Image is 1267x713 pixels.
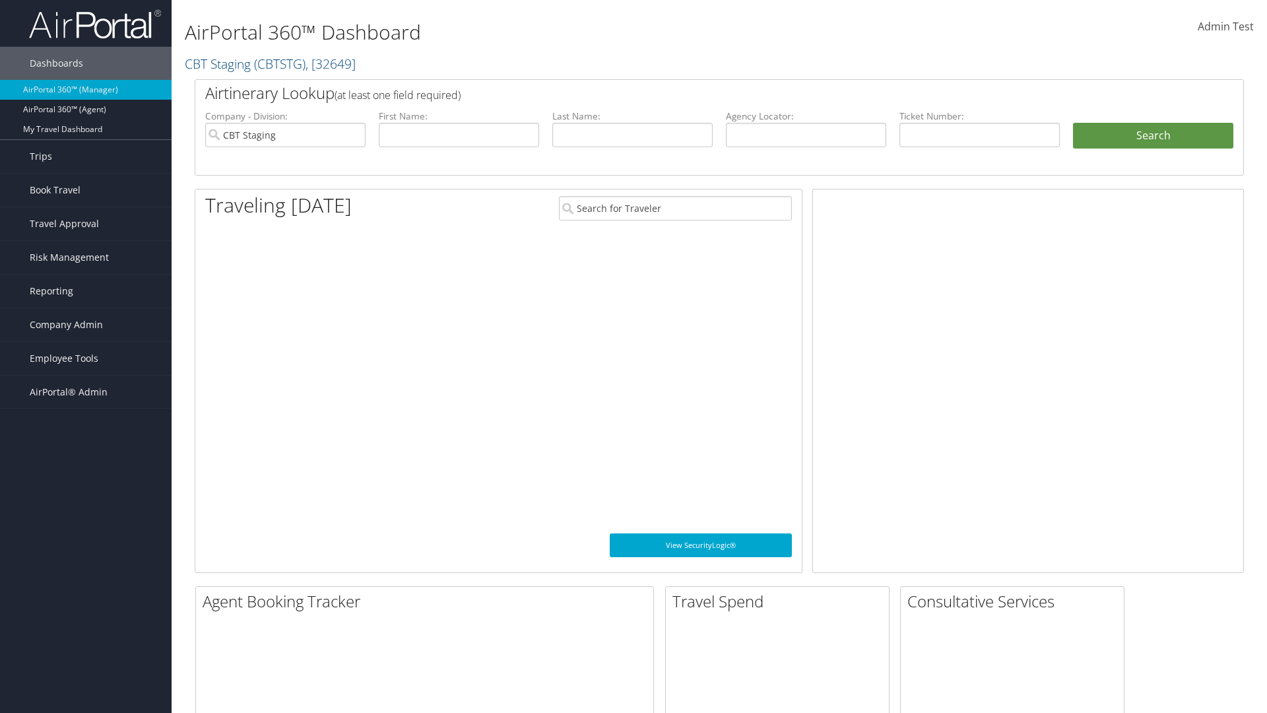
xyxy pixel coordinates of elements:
a: CBT Staging [185,55,356,73]
span: AirPortal® Admin [30,376,108,409]
button: Search [1073,123,1233,149]
h2: Consultative Services [907,590,1124,613]
h2: Airtinerary Lookup [205,82,1146,104]
span: Company Admin [30,308,103,341]
label: Company - Division: [205,110,366,123]
label: Ticket Number: [899,110,1060,123]
span: Admin Test [1198,19,1254,34]
input: Search for Traveler [559,196,792,221]
label: Last Name: [552,110,713,123]
span: Employee Tools [30,342,98,375]
h2: Agent Booking Tracker [203,590,653,613]
a: View SecurityLogic® [610,533,792,557]
label: Agency Locator: [726,110,886,123]
a: Admin Test [1198,7,1254,48]
span: Trips [30,140,52,173]
span: Book Travel [30,174,81,207]
h1: Traveling [DATE] [205,191,352,219]
span: Reporting [30,275,73,308]
h1: AirPortal 360™ Dashboard [185,18,897,46]
span: , [ 32649 ] [306,55,356,73]
h2: Travel Spend [672,590,889,613]
label: First Name: [379,110,539,123]
span: Dashboards [30,47,83,80]
span: ( CBTSTG ) [254,55,306,73]
img: airportal-logo.png [29,9,161,40]
span: Travel Approval [30,207,99,240]
span: Risk Management [30,241,109,274]
span: (at least one field required) [335,88,461,102]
